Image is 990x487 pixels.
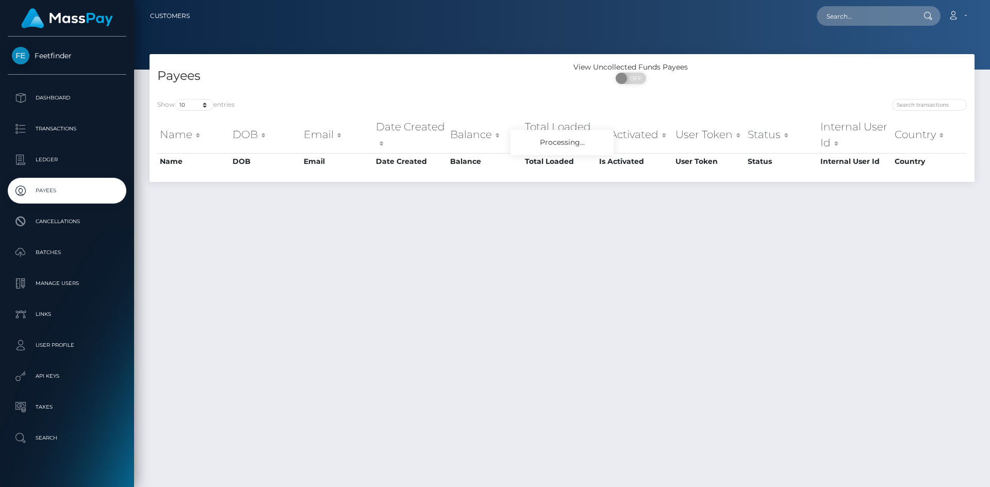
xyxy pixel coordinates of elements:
div: View Uncollected Funds Payees [562,62,700,73]
p: Manage Users [12,276,122,291]
th: User Token [673,153,745,170]
th: User Token [673,116,745,153]
a: Links [8,301,126,327]
p: Links [12,307,122,322]
th: Date Created [373,116,448,153]
a: Ledger [8,147,126,173]
a: Search [8,425,126,451]
a: Payees [8,178,126,204]
p: Search [12,430,122,446]
th: Date Created [373,153,448,170]
a: API Keys [8,363,126,389]
select: Showentries [175,99,213,111]
th: DOB [230,116,301,153]
th: Internal User Id [818,116,892,153]
th: Name [157,153,230,170]
p: Transactions [12,121,122,137]
th: DOB [230,153,301,170]
a: Cancellations [8,209,126,234]
a: User Profile [8,332,126,358]
th: Status [745,153,818,170]
a: Manage Users [8,271,126,296]
img: Feetfinder [12,47,29,64]
th: Name [157,116,230,153]
a: Transactions [8,116,126,142]
a: Batches [8,240,126,265]
p: Cancellations [12,214,122,229]
th: Email [301,153,373,170]
input: Search transactions [892,99,967,111]
p: Dashboard [12,90,122,106]
p: User Profile [12,338,122,353]
th: Balance [448,153,522,170]
th: Country [892,116,967,153]
th: Country [892,153,967,170]
p: Ledger [12,152,122,167]
th: Total Loaded [522,153,597,170]
a: Dashboard [8,85,126,111]
th: Email [301,116,373,153]
label: Show entries [157,99,235,111]
p: Taxes [12,399,122,415]
h4: Payees [157,67,554,85]
input: Search... [817,6,914,26]
th: Total Loaded [522,116,597,153]
th: Is Activated [597,116,673,153]
span: OFF [621,73,647,84]
th: Internal User Id [818,153,892,170]
th: Balance [448,116,522,153]
a: Taxes [8,394,126,420]
th: Is Activated [597,153,673,170]
img: MassPay Logo [21,8,113,28]
p: Payees [12,183,122,198]
span: Feetfinder [8,51,126,60]
p: Batches [12,245,122,260]
div: Processing... [510,130,614,155]
a: Customers [150,5,190,27]
p: API Keys [12,368,122,384]
th: Status [745,116,818,153]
